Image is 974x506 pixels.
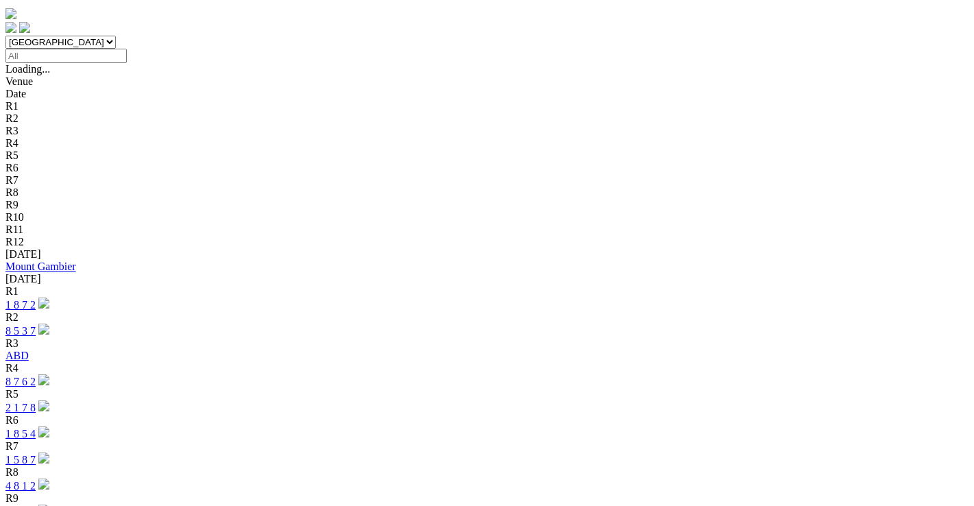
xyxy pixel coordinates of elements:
[5,261,76,272] a: Mount Gambier
[5,376,36,387] a: 8 7 6 2
[5,149,969,162] div: R5
[5,125,969,137] div: R3
[5,224,969,236] div: R11
[5,100,969,112] div: R1
[5,174,969,186] div: R7
[38,479,49,490] img: play-circle.svg
[38,453,49,463] img: play-circle.svg
[38,426,49,437] img: play-circle.svg
[5,454,36,466] a: 1 5 8 7
[5,402,36,413] a: 2 1 7 8
[5,428,36,439] a: 1 8 5 4
[38,324,49,335] img: play-circle.svg
[5,440,969,453] div: R7
[5,236,969,248] div: R12
[5,388,969,400] div: R5
[5,337,969,350] div: R3
[5,311,969,324] div: R2
[5,273,969,285] div: [DATE]
[5,112,969,125] div: R2
[5,63,50,75] span: Loading...
[5,49,127,63] input: Select date
[19,22,30,33] img: twitter.svg
[5,8,16,19] img: logo-grsa-white.png
[5,466,969,479] div: R8
[38,374,49,385] img: play-circle.svg
[5,492,969,505] div: R9
[38,298,49,309] img: play-circle.svg
[5,22,16,33] img: facebook.svg
[5,211,969,224] div: R10
[5,199,969,211] div: R9
[5,362,969,374] div: R4
[5,414,969,426] div: R6
[5,137,969,149] div: R4
[5,299,36,311] a: 1 8 7 2
[5,75,969,88] div: Venue
[38,400,49,411] img: play-circle.svg
[5,350,29,361] a: ABD
[5,88,969,100] div: Date
[5,248,969,261] div: [DATE]
[5,325,36,337] a: 8 5 3 7
[5,186,969,199] div: R8
[5,162,969,174] div: R6
[5,285,969,298] div: R1
[5,480,36,492] a: 4 8 1 2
